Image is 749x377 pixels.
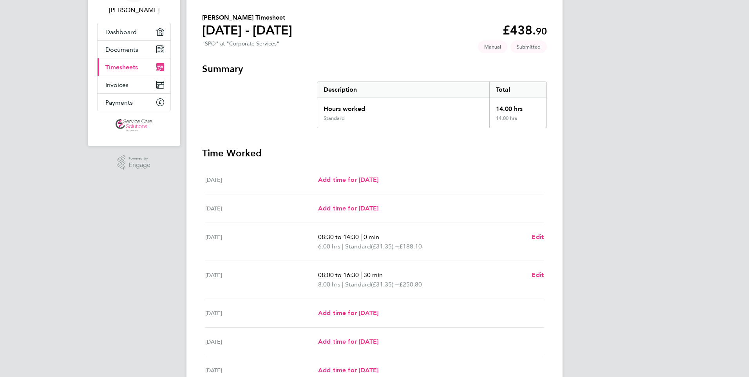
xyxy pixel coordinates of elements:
[489,115,546,128] div: 14.00 hrs
[317,98,489,115] div: Hours worked
[98,58,170,76] a: Timesheets
[318,338,378,345] span: Add time for [DATE]
[532,233,544,241] span: Edit
[399,243,422,250] span: £188.10
[205,270,318,289] div: [DATE]
[536,25,547,37] span: 90
[205,204,318,213] div: [DATE]
[118,155,151,170] a: Powered byEngage
[532,232,544,242] a: Edit
[128,155,150,162] span: Powered by
[105,28,137,36] span: Dashboard
[318,204,378,213] a: Add time for [DATE]
[105,63,138,71] span: Timesheets
[98,41,170,58] a: Documents
[205,308,318,318] div: [DATE]
[105,81,128,89] span: Invoices
[202,13,292,22] h2: [PERSON_NAME] Timesheet
[116,119,152,132] img: servicecare-logo-retina.png
[364,233,379,241] span: 0 min
[318,243,340,250] span: 6.00 hrs
[318,271,359,279] span: 08:00 to 16:30
[318,309,378,317] span: Add time for [DATE]
[318,205,378,212] span: Add time for [DATE]
[98,94,170,111] a: Payments
[318,281,340,288] span: 8.00 hrs
[489,98,546,115] div: 14.00 hrs
[318,175,378,185] a: Add time for [DATE]
[360,233,362,241] span: |
[324,115,345,121] div: Standard
[317,82,489,98] div: Description
[399,281,422,288] span: £250.80
[345,242,371,251] span: Standard
[510,40,547,53] span: This timesheet is Submitted.
[318,308,378,318] a: Add time for [DATE]
[503,23,547,38] app-decimal: £438.
[205,366,318,375] div: [DATE]
[105,46,138,53] span: Documents
[205,175,318,185] div: [DATE]
[371,281,399,288] span: (£31.35) =
[97,119,171,132] a: Go to home page
[364,271,383,279] span: 30 min
[360,271,362,279] span: |
[105,99,133,106] span: Payments
[202,147,547,159] h3: Time Worked
[318,366,378,374] span: Add time for [DATE]
[97,5,171,15] span: Meera Bhalla
[489,82,546,98] div: Total
[205,337,318,346] div: [DATE]
[318,233,359,241] span: 08:30 to 14:30
[532,270,544,280] a: Edit
[202,40,279,47] div: "SPO" at "Corporate Services"
[202,63,547,75] h3: Summary
[128,162,150,169] span: Engage
[532,271,544,279] span: Edit
[318,366,378,375] a: Add time for [DATE]
[371,243,399,250] span: (£31.35) =
[342,281,344,288] span: |
[202,22,292,38] h1: [DATE] - [DATE]
[478,40,507,53] span: This timesheet was manually created.
[345,280,371,289] span: Standard
[342,243,344,250] span: |
[318,337,378,346] a: Add time for [DATE]
[205,232,318,251] div: [DATE]
[317,82,547,128] div: Summary
[98,76,170,93] a: Invoices
[318,176,378,183] span: Add time for [DATE]
[98,23,170,40] a: Dashboard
